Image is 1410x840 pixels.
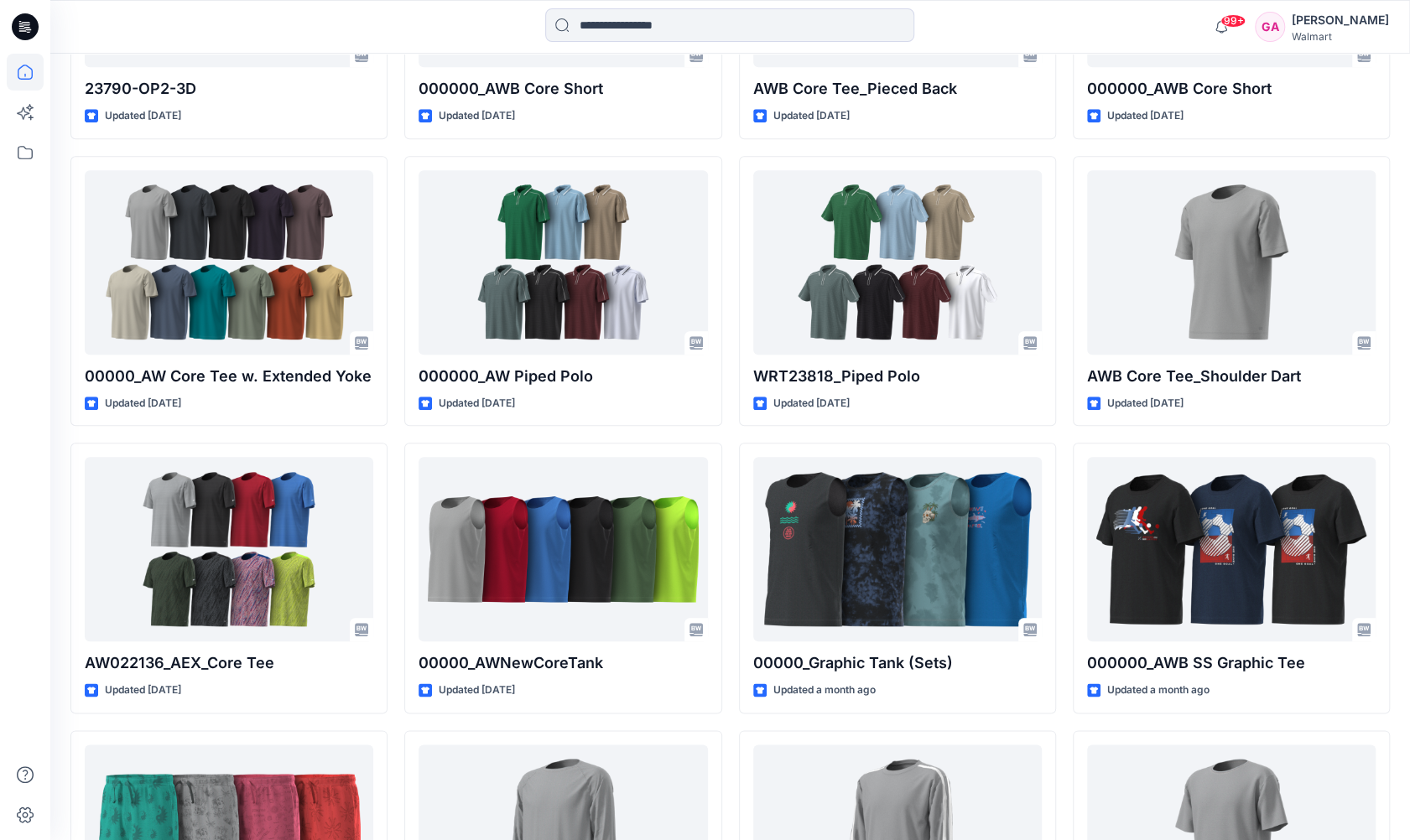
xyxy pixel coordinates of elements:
p: Updated [DATE] [439,107,515,125]
span: 99+ [1220,14,1246,28]
p: Updated [DATE] [773,395,850,412]
div: [PERSON_NAME] [1292,10,1389,30]
p: AWB Core Tee_Shoulder Dart [1087,365,1376,388]
p: Updated [DATE] [105,395,181,412]
p: 23790-OP2-3D [85,77,373,101]
p: Updated [DATE] [105,107,181,125]
div: Walmart [1292,30,1389,43]
p: 000000_AW Piped Polo [419,365,707,388]
a: 00000_Graphic Tank (Sets) [753,457,1042,641]
p: 00000_Graphic Tank (Sets) [753,651,1042,675]
a: 000000_AWB SS Graphic Tee [1087,457,1376,641]
p: 000000_AWB Core Short [419,77,707,101]
p: Updated [DATE] [105,682,181,699]
a: 00000_AW Core Tee w. Extended Yoke [85,170,373,355]
a: 00000_AWNewCoreTank [419,457,707,641]
p: Updated [DATE] [439,682,515,699]
p: Updated [DATE] [1107,107,1184,125]
a: 000000_AW Piped Polo [419,170,707,355]
a: WRT23818_Piped Polo [753,170,1042,355]
p: WRT23818_Piped Polo [753,365,1042,388]
p: Updated [DATE] [773,107,850,125]
p: AW022136_AEX_Core Tee [85,651,373,675]
p: Updated [DATE] [439,395,515,412]
p: Updated a month ago [1107,682,1210,699]
a: AWB Core Tee_Shoulder Dart [1087,170,1376,355]
p: AWB Core Tee_Pieced Back [753,77,1042,101]
p: Updated [DATE] [1107,395,1184,412]
div: GA [1255,12,1285,42]
p: Updated a month ago [773,682,876,699]
p: 00000_AWNewCoreTank [419,651,707,675]
p: 000000_AWB SS Graphic Tee [1087,651,1376,675]
p: 00000_AW Core Tee w. Extended Yoke [85,365,373,388]
a: AW022136_AEX_Core Tee [85,457,373,641]
p: 000000_AWB Core Short [1087,77,1376,101]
